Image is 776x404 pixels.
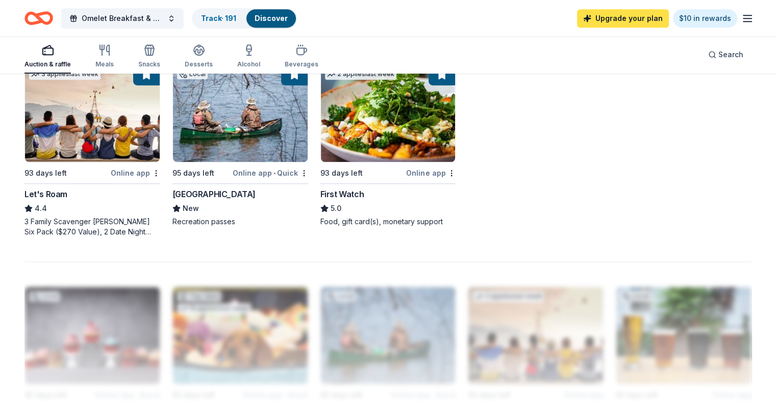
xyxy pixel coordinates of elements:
a: Upgrade your plan [577,9,669,28]
a: Image for Three Rivers Park DistrictLocal95 days leftOnline app•Quick[GEOGRAPHIC_DATA]NewRecreati... [172,64,308,227]
button: Snacks [138,40,160,74]
span: Search [718,49,743,61]
span: New [183,202,199,215]
a: Image for Let's Roam3 applieslast week93 days leftOnline appLet's Roam4.43 Family Scavenger [PERS... [24,64,160,237]
div: 2 applies last week [325,69,396,80]
div: Beverages [285,60,318,68]
div: First Watch [320,188,364,200]
div: Snacks [138,60,160,68]
div: Online app [111,167,160,179]
div: Local [177,69,208,79]
span: • [273,169,276,177]
img: Image for Three Rivers Park District [173,65,308,162]
div: Food, gift card(s), monetary support [320,217,456,227]
button: Search [700,44,752,65]
div: Meals [95,60,114,68]
div: [GEOGRAPHIC_DATA] [172,188,256,200]
div: Online app Quick [233,167,308,179]
a: Image for First Watch2 applieslast week93 days leftOnline appFirst Watch5.0Food, gift card(s), mo... [320,64,456,227]
a: $10 in rewards [673,9,737,28]
div: 95 days left [172,167,214,179]
button: Alcohol [237,40,260,74]
span: 4.4 [35,202,47,215]
button: Beverages [285,40,318,74]
img: Image for Let's Roam [25,65,160,162]
div: Auction & raffle [24,60,71,68]
div: 3 applies last week [29,69,101,80]
button: Meals [95,40,114,74]
div: 93 days left [320,167,363,179]
button: Desserts [185,40,213,74]
button: Omelet Breakfast & Silent Auction Fundraiser [61,8,184,29]
div: Desserts [185,60,213,68]
span: 5.0 [331,202,341,215]
div: Let's Roam [24,188,67,200]
img: Image for First Watch [321,65,456,162]
button: Track· 191Discover [192,8,297,29]
button: Auction & raffle [24,40,71,74]
a: Discover [255,14,288,22]
div: Online app [406,167,456,179]
span: Omelet Breakfast & Silent Auction Fundraiser [82,12,163,25]
a: Home [24,6,53,30]
div: Recreation passes [172,217,308,227]
div: 93 days left [24,167,67,179]
div: Alcohol [237,60,260,68]
a: Track· 191 [201,14,236,22]
div: 3 Family Scavenger [PERSON_NAME] Six Pack ($270 Value), 2 Date Night Scavenger [PERSON_NAME] Two ... [24,217,160,237]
